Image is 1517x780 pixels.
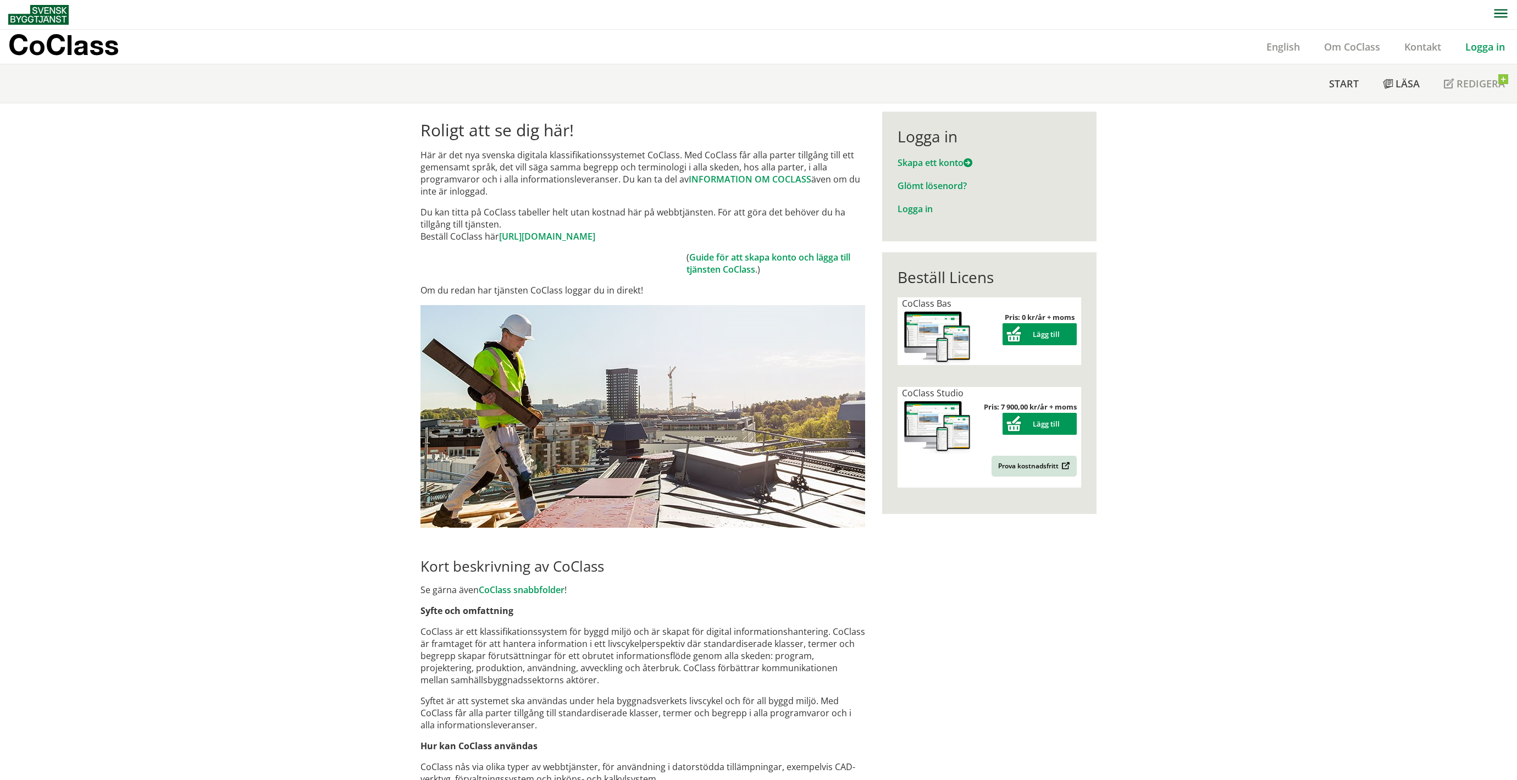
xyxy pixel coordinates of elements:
h2: Kort beskrivning av CoClass [420,557,865,575]
span: CoClass Bas [902,297,951,309]
td: ( .) [686,251,865,275]
button: Lägg till [1003,323,1077,345]
div: Beställ Licens [898,268,1081,286]
button: Lägg till [1003,413,1077,435]
img: Svensk Byggtjänst [8,5,69,25]
h1: Roligt att se dig här! [420,120,865,140]
a: Prova kostnadsfritt [992,456,1077,477]
a: Logga in [898,203,933,215]
img: coclass-license.jpg [902,309,972,365]
a: English [1254,40,1312,53]
p: Om du redan har tjänsten CoClass loggar du in direkt! [420,284,865,296]
strong: Syfte och omfattning [420,605,513,617]
a: Kontakt [1392,40,1453,53]
a: Läsa [1371,64,1432,103]
p: CoClass är ett klassifikationssystem för byggd miljö och är skapat för digital informationshanter... [420,626,865,686]
a: Lägg till [1003,419,1077,429]
span: Start [1329,77,1359,90]
a: Om CoClass [1312,40,1392,53]
p: Syftet är att systemet ska användas under hela byggnadsverkets livscykel och för all byggd miljö.... [420,695,865,731]
a: CoClass snabbfolder [479,584,564,596]
span: CoClass Studio [902,387,964,399]
div: Logga in [898,127,1081,146]
a: [URL][DOMAIN_NAME] [499,230,595,242]
p: CoClass [8,38,119,51]
a: Skapa ett konto [898,157,972,169]
p: Se gärna även ! [420,584,865,596]
a: INFORMATION OM COCLASS [689,173,811,185]
img: coclass-license.jpg [902,399,972,455]
a: CoClass [8,30,142,64]
a: Start [1317,64,1371,103]
p: Här är det nya svenska digitala klassifikationssystemet CoClass. Med CoClass får alla parter till... [420,149,865,197]
img: login.jpg [420,305,865,528]
p: Du kan titta på CoClass tabeller helt utan kostnad här på webbtjänsten. För att göra det behöver ... [420,206,865,242]
strong: Pris: 0 kr/år + moms [1005,312,1075,322]
strong: Pris: 7 900,00 kr/år + moms [984,402,1077,412]
span: Läsa [1396,77,1420,90]
a: Lägg till [1003,329,1077,339]
img: Outbound.png [1060,462,1070,470]
a: Guide för att skapa konto och lägga till tjänsten CoClass [686,251,850,275]
strong: Hur kan CoClass användas [420,740,538,752]
a: Logga in [1453,40,1517,53]
a: Glömt lösenord? [898,180,967,192]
